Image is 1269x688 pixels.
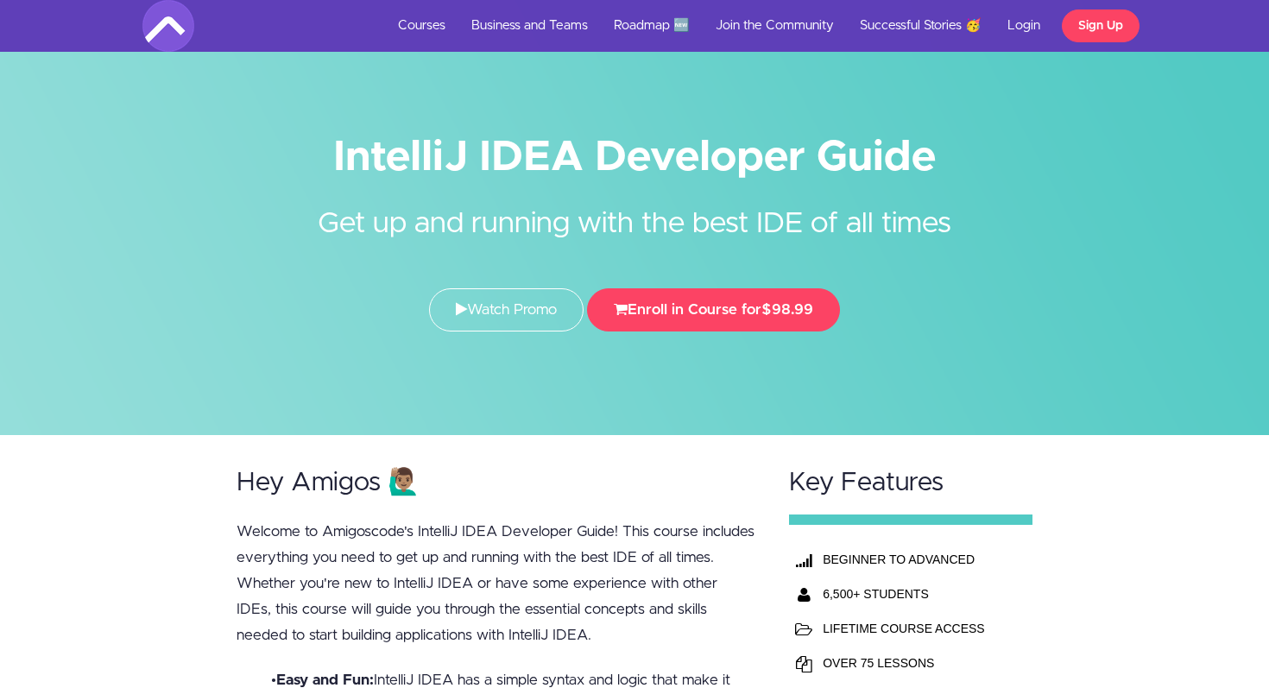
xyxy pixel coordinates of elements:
td: OVER 75 LESSONS [818,646,1005,680]
a: Watch Promo [429,288,584,331]
h2: Hey Amigos 🙋🏽‍♂️ [237,469,756,497]
p: Welcome to Amigoscode's IntelliJ IDEA Developer Guide! This course includes everything you need t... [237,519,756,648]
h2: Get up and running with the best IDE of all times [311,177,958,245]
h1: IntelliJ IDEA Developer Guide [142,138,1127,177]
button: Enroll in Course for$98.99 [587,288,840,331]
th: BEGINNER TO ADVANCED [818,542,1005,577]
span: $98.99 [761,302,813,317]
b: Easy and Fun: [276,672,374,687]
a: Sign Up [1062,9,1140,42]
td: LIFETIME COURSE ACCESS [818,611,1005,646]
h2: Key Features [789,469,1032,497]
th: 6,500+ STUDENTS [818,577,1005,611]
